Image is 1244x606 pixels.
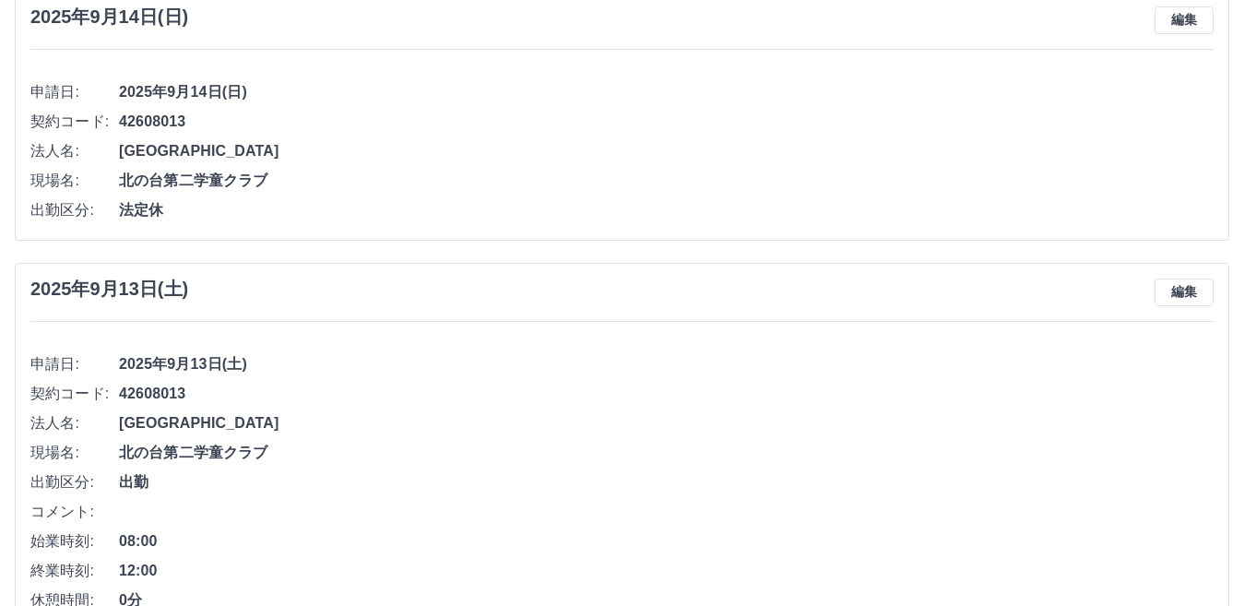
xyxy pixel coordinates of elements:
span: 契約コード: [30,111,119,133]
span: 法人名: [30,412,119,434]
span: 終業時刻: [30,560,119,582]
span: 2025年9月13日(土) [119,353,1214,375]
span: 申請日: [30,353,119,375]
span: 出勤区分: [30,471,119,493]
button: 編集 [1155,6,1214,34]
span: 法定休 [119,199,1214,221]
span: [GEOGRAPHIC_DATA] [119,412,1214,434]
button: 編集 [1155,279,1214,306]
span: 契約コード: [30,383,119,405]
span: コメント: [30,501,119,523]
span: 42608013 [119,111,1214,133]
span: 42608013 [119,383,1214,405]
span: 出勤 [119,471,1214,493]
h3: 2025年9月14日(日) [30,6,188,28]
span: 北の台第二学童クラブ [119,170,1214,192]
span: 現場名: [30,170,119,192]
span: 12:00 [119,560,1214,582]
span: 法人名: [30,140,119,162]
span: 現場名: [30,442,119,464]
span: [GEOGRAPHIC_DATA] [119,140,1214,162]
span: 出勤区分: [30,199,119,221]
span: 北の台第二学童クラブ [119,442,1214,464]
span: 2025年9月14日(日) [119,81,1214,103]
span: 申請日: [30,81,119,103]
span: 08:00 [119,530,1214,553]
span: 始業時刻: [30,530,119,553]
h3: 2025年9月13日(土) [30,279,188,300]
